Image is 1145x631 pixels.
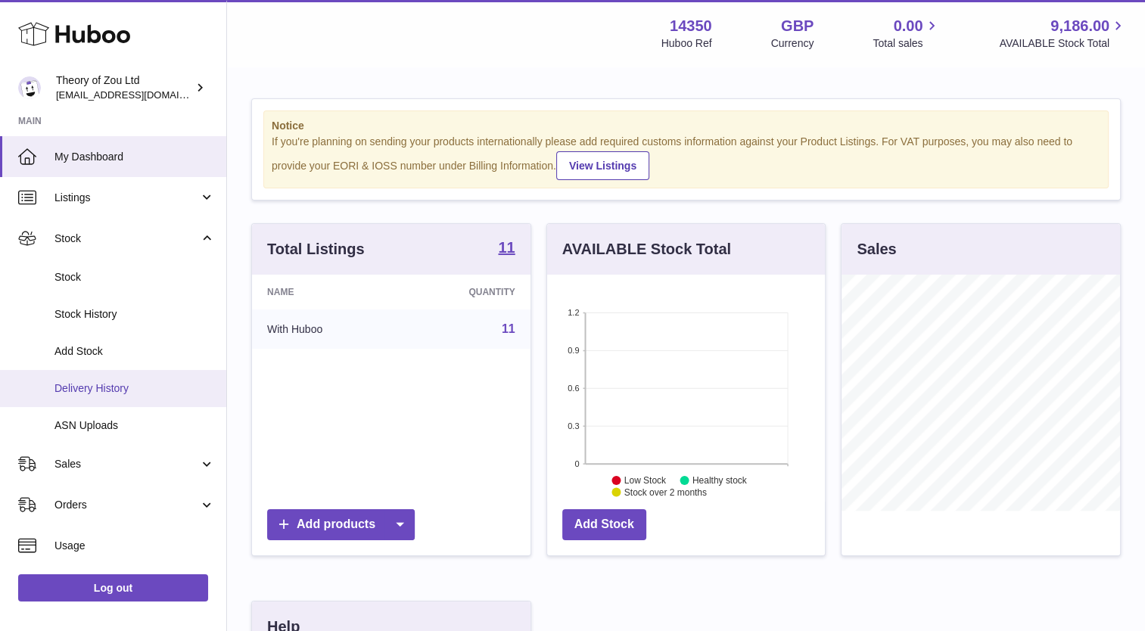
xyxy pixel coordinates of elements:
[252,309,399,349] td: With Huboo
[624,487,707,498] text: Stock over 2 months
[498,240,515,255] strong: 11
[252,275,399,309] th: Name
[272,119,1100,133] strong: Notice
[54,457,199,471] span: Sales
[568,346,579,355] text: 0.9
[568,308,579,317] text: 1.2
[399,275,530,309] th: Quantity
[857,239,896,260] h3: Sales
[54,418,215,433] span: ASN Uploads
[56,73,192,102] div: Theory of Zou Ltd
[54,232,199,246] span: Stock
[267,239,365,260] h3: Total Listings
[999,16,1127,51] a: 9,186.00 AVAILABLE Stock Total
[54,150,215,164] span: My Dashboard
[894,16,923,36] span: 0.00
[18,76,41,99] img: amit@themightyspice.com
[562,239,731,260] h3: AVAILABLE Stock Total
[54,307,215,322] span: Stock History
[781,16,814,36] strong: GBP
[670,16,712,36] strong: 14350
[568,384,579,393] text: 0.6
[54,539,215,553] span: Usage
[54,344,215,359] span: Add Stock
[556,151,649,180] a: View Listings
[18,574,208,601] a: Log out
[502,322,515,335] a: 11
[56,89,222,101] span: [EMAIL_ADDRESS][DOMAIN_NAME]
[568,421,579,431] text: 0.3
[272,135,1100,180] div: If you're planning on sending your products internationally please add required customs informati...
[692,475,748,486] text: Healthy stock
[624,475,667,486] text: Low Stock
[54,191,199,205] span: Listings
[1050,16,1109,36] span: 9,186.00
[54,270,215,284] span: Stock
[661,36,712,51] div: Huboo Ref
[498,240,515,258] a: 11
[562,509,646,540] a: Add Stock
[999,36,1127,51] span: AVAILABLE Stock Total
[771,36,814,51] div: Currency
[574,459,579,468] text: 0
[267,509,415,540] a: Add products
[873,36,940,51] span: Total sales
[54,381,215,396] span: Delivery History
[873,16,940,51] a: 0.00 Total sales
[54,498,199,512] span: Orders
